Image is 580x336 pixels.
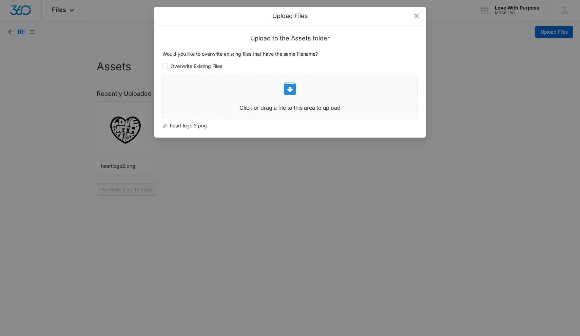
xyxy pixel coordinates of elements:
span: heart logo 2.png [167,122,409,129]
p: Click or drag a file to this area to upload [163,104,417,112]
span: Click or drag a file to this area to upload [163,75,417,119]
span: close [414,13,419,19]
button: Close [407,7,426,25]
p: Would you like to overwrite existing files that have the same filename? [162,50,418,58]
span: Overwrite Existing Files [168,63,225,70]
div: Upload Files [162,12,418,20]
span: paper-clip [162,123,167,128]
h3: Upload to the Assets folder [162,34,418,43]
